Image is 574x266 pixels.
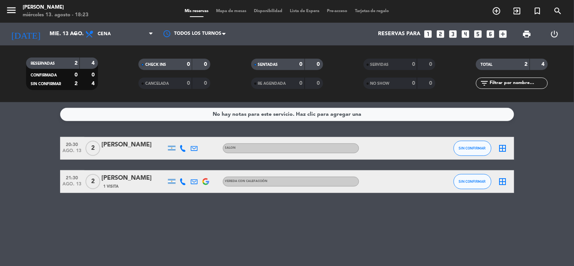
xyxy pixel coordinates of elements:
[317,62,321,67] strong: 0
[75,72,78,78] strong: 0
[23,11,89,19] div: miércoles 13. agosto - 18:23
[412,81,415,86] strong: 0
[181,9,212,13] span: Mis reservas
[436,29,446,39] i: looks_two
[454,174,492,189] button: SIN CONFIRMAR
[225,180,268,183] span: VEREDA CON CALEFACCIÓN
[486,29,496,39] i: looks_6
[542,62,546,67] strong: 4
[258,63,278,67] span: SENTADAS
[461,29,471,39] i: looks_4
[454,141,492,156] button: SIN CONFIRMAR
[378,31,421,37] span: Reservas para
[412,62,415,67] strong: 0
[187,62,190,67] strong: 0
[498,177,507,186] i: border_all
[286,9,323,13] span: Lista de Espera
[98,31,111,37] span: Cena
[204,81,209,86] strong: 0
[300,81,303,86] strong: 0
[63,182,82,190] span: ago. 13
[429,81,434,86] strong: 0
[370,82,390,86] span: NO SHOW
[104,184,119,190] span: 1 Visita
[86,174,100,189] span: 2
[6,5,17,19] button: menu
[550,30,559,39] i: power_settings_new
[317,81,321,86] strong: 0
[481,63,492,67] span: TOTAL
[145,63,166,67] span: CHECK INS
[489,79,548,87] input: Filtrar por nombre...
[204,62,209,67] strong: 0
[554,6,563,16] i: search
[323,9,351,13] span: Pre-acceso
[250,9,286,13] span: Disponibilidad
[473,29,483,39] i: looks_5
[202,178,209,185] img: google-logo.png
[498,29,508,39] i: add_box
[6,26,46,42] i: [DATE]
[492,6,501,16] i: add_circle_outline
[63,173,82,182] span: 21:30
[102,140,166,150] div: [PERSON_NAME]
[541,23,568,45] div: LOG OUT
[92,72,96,78] strong: 0
[70,30,79,39] i: arrow_drop_down
[63,148,82,157] span: ago. 13
[75,81,78,86] strong: 2
[523,30,532,39] span: print
[92,81,96,86] strong: 4
[480,79,489,88] i: filter_list
[31,82,61,86] span: SIN CONFIRMAR
[448,29,458,39] i: looks_3
[6,5,17,16] i: menu
[459,179,486,184] span: SIN CONFIRMAR
[102,173,166,183] div: [PERSON_NAME]
[513,6,522,16] i: exit_to_app
[75,61,78,66] strong: 2
[23,4,89,11] div: [PERSON_NAME]
[533,6,542,16] i: turned_in_not
[423,29,433,39] i: looks_one
[86,141,100,156] span: 2
[213,110,361,119] div: No hay notas para este servicio. Haz clic para agregar una
[300,62,303,67] strong: 0
[31,73,57,77] span: CONFIRMADA
[187,81,190,86] strong: 0
[212,9,250,13] span: Mapa de mesas
[429,62,434,67] strong: 0
[525,62,528,67] strong: 2
[225,146,236,149] span: SALON
[459,146,486,150] span: SIN CONFIRMAR
[370,63,389,67] span: SERVIDAS
[145,82,169,86] span: CANCELADA
[351,9,393,13] span: Tarjetas de regalo
[498,144,507,153] i: border_all
[63,140,82,148] span: 20:30
[31,62,55,65] span: RESERVADAS
[258,82,286,86] span: RE AGENDADA
[92,61,96,66] strong: 4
